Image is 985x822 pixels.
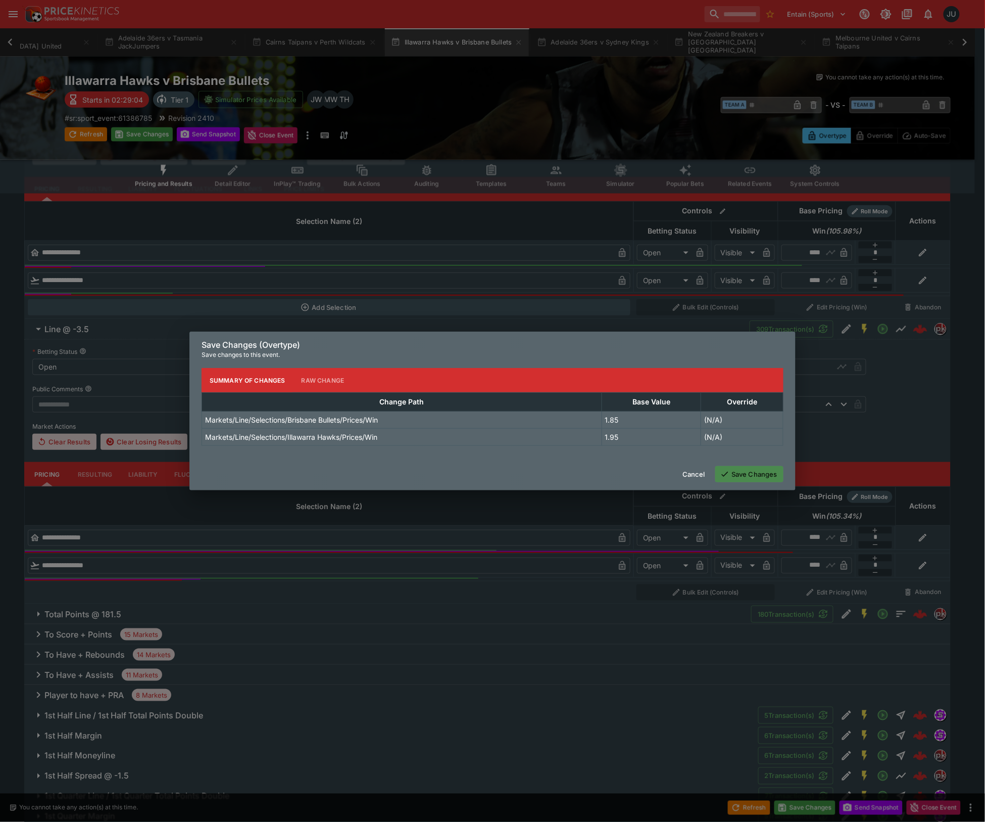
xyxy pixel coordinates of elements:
th: Base Value [602,393,701,412]
button: Summary of Changes [202,368,293,392]
th: Change Path [202,393,602,412]
button: Save Changes [715,466,783,482]
button: Raw Change [293,368,353,392]
td: 1.85 [602,412,701,429]
button: Cancel [676,466,711,482]
h6: Save Changes (Overtype) [202,340,783,350]
p: Markets/Line/Selections/Illawarra Hawks/Prices/Win [205,432,377,442]
th: Override [701,393,783,412]
p: Save changes to this event. [202,350,783,360]
td: 1.95 [602,429,701,446]
p: Markets/Line/Selections/Brisbane Bullets/Prices/Win [205,415,378,425]
td: (N/A) [701,412,783,429]
td: (N/A) [701,429,783,446]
